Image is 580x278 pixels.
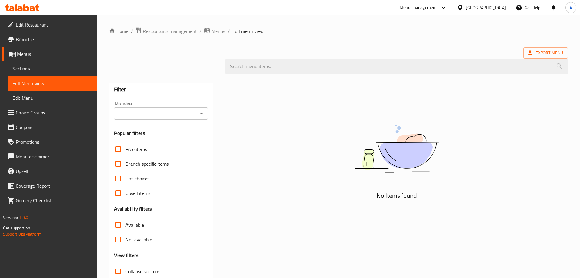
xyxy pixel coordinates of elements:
[3,224,31,232] span: Get support on:
[228,27,230,35] li: /
[19,214,28,222] span: 1.0.0
[114,252,139,259] h3: View filters
[12,65,92,72] span: Sections
[12,94,92,102] span: Edit Menu
[225,59,568,74] input: search
[232,27,264,35] span: Full menu view
[109,27,128,35] a: Home
[3,230,42,238] a: Support.OpsPlatform
[466,4,506,11] div: [GEOGRAPHIC_DATA]
[2,179,97,193] a: Coverage Report
[2,120,97,135] a: Coupons
[2,149,97,164] a: Menu disclaimer
[143,27,197,35] span: Restaurants management
[16,168,92,175] span: Upsell
[528,49,563,57] span: Export Menu
[16,124,92,131] span: Coupons
[114,205,152,212] h3: Availability filters
[197,109,206,118] button: Open
[211,27,225,35] span: Menus
[16,197,92,204] span: Grocery Checklist
[2,135,97,149] a: Promotions
[125,160,169,168] span: Branch specific items
[3,214,18,222] span: Version:
[125,268,160,275] span: Collapse sections
[114,130,208,137] h3: Popular filters
[2,17,97,32] a: Edit Restaurant
[17,50,92,58] span: Menus
[570,4,572,11] span: A
[16,138,92,146] span: Promotions
[125,221,144,229] span: Available
[125,175,149,182] span: Has choices
[523,47,568,59] span: Export Menu
[2,32,97,47] a: Branches
[109,27,568,35] nav: breadcrumb
[16,109,92,116] span: Choice Groups
[321,108,473,189] img: dish.svg
[199,27,202,35] li: /
[131,27,133,35] li: /
[16,153,92,160] span: Menu disclaimer
[16,21,92,28] span: Edit Restaurant
[2,47,97,61] a: Menus
[114,83,208,96] div: Filter
[16,182,92,190] span: Coverage Report
[125,236,152,243] span: Not available
[12,80,92,87] span: Full Menu View
[2,164,97,179] a: Upsell
[8,91,97,105] a: Edit Menu
[135,27,197,35] a: Restaurants management
[125,146,147,153] span: Free items
[8,61,97,76] a: Sections
[125,190,150,197] span: Upsell items
[16,36,92,43] span: Branches
[2,105,97,120] a: Choice Groups
[321,191,473,200] h5: No Items found
[400,4,437,11] div: Menu-management
[2,193,97,208] a: Grocery Checklist
[8,76,97,91] a: Full Menu View
[204,27,225,35] a: Menus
